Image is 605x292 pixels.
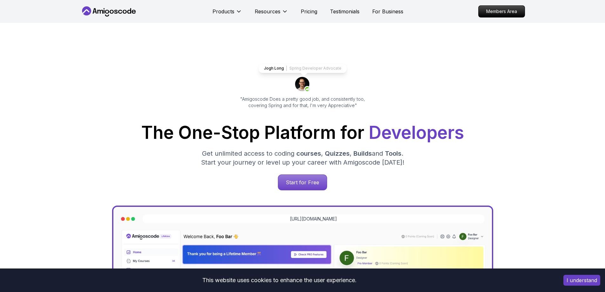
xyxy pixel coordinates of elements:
span: courses [296,150,321,157]
p: Products [212,8,234,15]
h1: The One-Stop Platform for [85,124,520,141]
p: Jogh Long [264,66,284,71]
div: This website uses cookies to enhance the user experience. [5,273,554,287]
a: Start for Free [278,174,327,190]
p: Get unlimited access to coding , , and . Start your journey or level up your career with Amigosco... [196,149,409,167]
p: Members Area [479,6,525,17]
button: Accept cookies [563,275,600,286]
button: Products [212,8,242,20]
a: [URL][DOMAIN_NAME] [290,216,337,222]
button: Resources [255,8,288,20]
a: Members Area [478,5,525,17]
a: Pricing [301,8,317,15]
span: Quizzes [325,150,350,157]
span: Developers [369,122,464,143]
span: Builds [353,150,372,157]
p: Start for Free [278,175,327,190]
p: "Amigoscode Does a pretty good job, and consistently too, covering Spring and for that, I'm very ... [232,96,374,109]
span: Tools [385,150,401,157]
p: Spring Developer Advocate [289,66,341,71]
a: For Business [372,8,403,15]
img: josh long [295,77,310,92]
a: Testimonials [330,8,360,15]
p: Resources [255,8,280,15]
